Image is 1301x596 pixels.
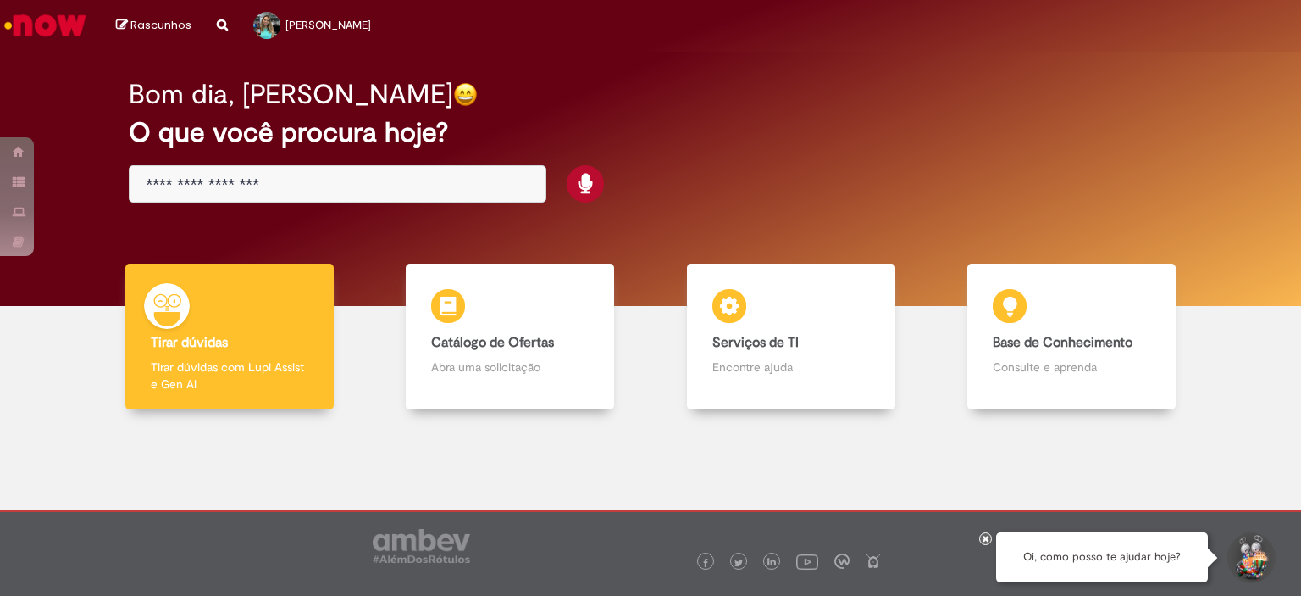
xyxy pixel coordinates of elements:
div: Oi, como posso te ajudar hoje? [996,532,1208,582]
img: happy-face.png [453,82,478,107]
h2: Bom dia, [PERSON_NAME] [129,80,453,109]
p: Encontre ajuda [712,359,870,376]
a: Serviços de TI Encontre ajuda [650,264,932,410]
a: Tirar dúvidas Tirar dúvidas com Lupi Assist e Gen Ai [89,264,370,410]
b: Tirar dúvidas [151,334,228,351]
img: logo_footer_workplace.png [834,554,850,569]
img: logo_footer_linkedin.png [767,558,776,568]
img: logo_footer_ambev_rotulo_gray.png [373,529,470,563]
a: Catálogo de Ofertas Abra uma solicitação [370,264,651,410]
img: logo_footer_naosei.png [866,554,881,569]
b: Serviços de TI [712,334,799,351]
p: Abra uma solicitação [431,359,589,376]
span: [PERSON_NAME] [285,18,371,32]
b: Catálogo de Ofertas [431,334,554,351]
a: Base de Conhecimento Consulte e aprenda [932,264,1213,410]
img: logo_footer_facebook.png [701,559,710,567]
p: Tirar dúvidas com Lupi Assist e Gen Ai [151,359,308,393]
a: Rascunhos [116,18,191,34]
span: Rascunhos [130,17,191,33]
img: logo_footer_youtube.png [796,550,818,572]
img: logo_footer_twitter.png [734,559,743,567]
h2: O que você procura hoje? [129,118,1173,148]
button: Iniciar Conversa de Suporte [1225,532,1276,583]
b: Base de Conhecimento [993,334,1132,351]
p: Consulte e aprenda [993,359,1150,376]
img: ServiceNow [2,8,89,42]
